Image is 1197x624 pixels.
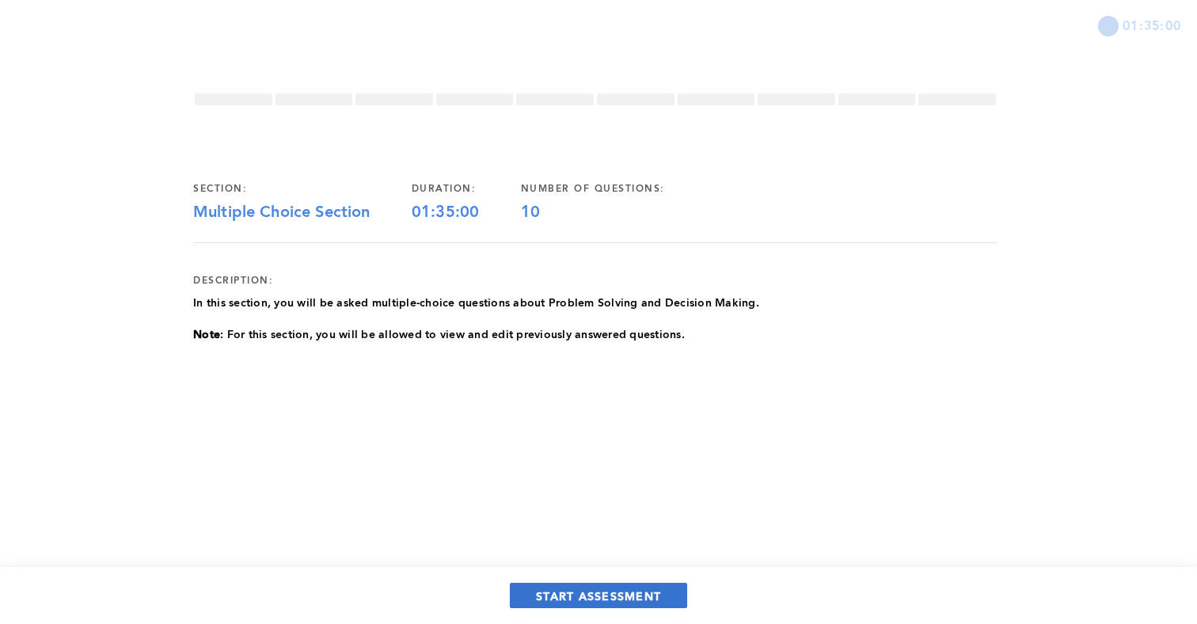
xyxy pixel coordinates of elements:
p: In this section, you will be asked multiple-choice questions about Problem Solving and Decision M... [193,295,759,311]
div: duration: [412,183,521,196]
div: 01:35:00 [412,204,521,223]
div: 10 [521,204,707,223]
div: Multiple Choice Section [193,204,412,223]
p: : For this section, you will be allowed to view and edit previously answered questions. [193,327,759,343]
strong: Note [193,329,220,341]
span: START ASSESSMENT [536,588,661,603]
div: description: [193,275,273,287]
span: 01:35:00 [1123,16,1181,34]
div: number of questions: [521,183,707,196]
div: section: [193,183,412,196]
button: START ASSESSMENT [510,583,687,608]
